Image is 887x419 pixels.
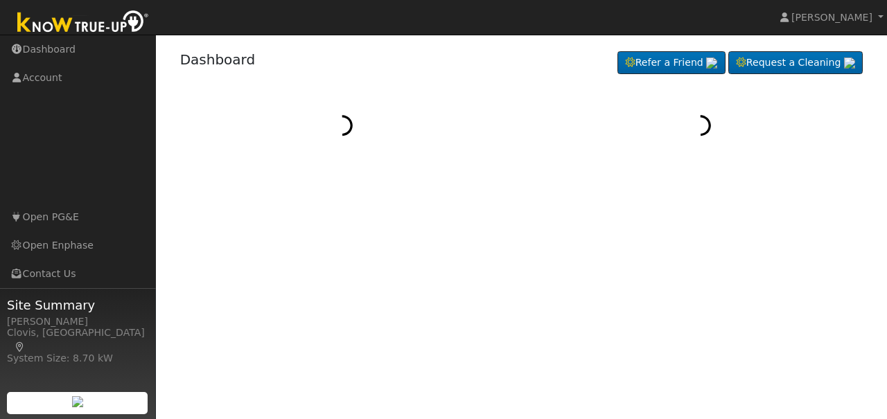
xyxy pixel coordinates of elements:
[7,296,148,314] span: Site Summary
[7,314,148,329] div: [PERSON_NAME]
[728,51,863,75] a: Request a Cleaning
[706,57,717,69] img: retrieve
[72,396,83,407] img: retrieve
[791,12,872,23] span: [PERSON_NAME]
[844,57,855,69] img: retrieve
[10,8,156,39] img: Know True-Up
[14,341,26,353] a: Map
[180,51,256,68] a: Dashboard
[7,351,148,366] div: System Size: 8.70 kW
[617,51,726,75] a: Refer a Friend
[7,326,148,355] div: Clovis, [GEOGRAPHIC_DATA]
